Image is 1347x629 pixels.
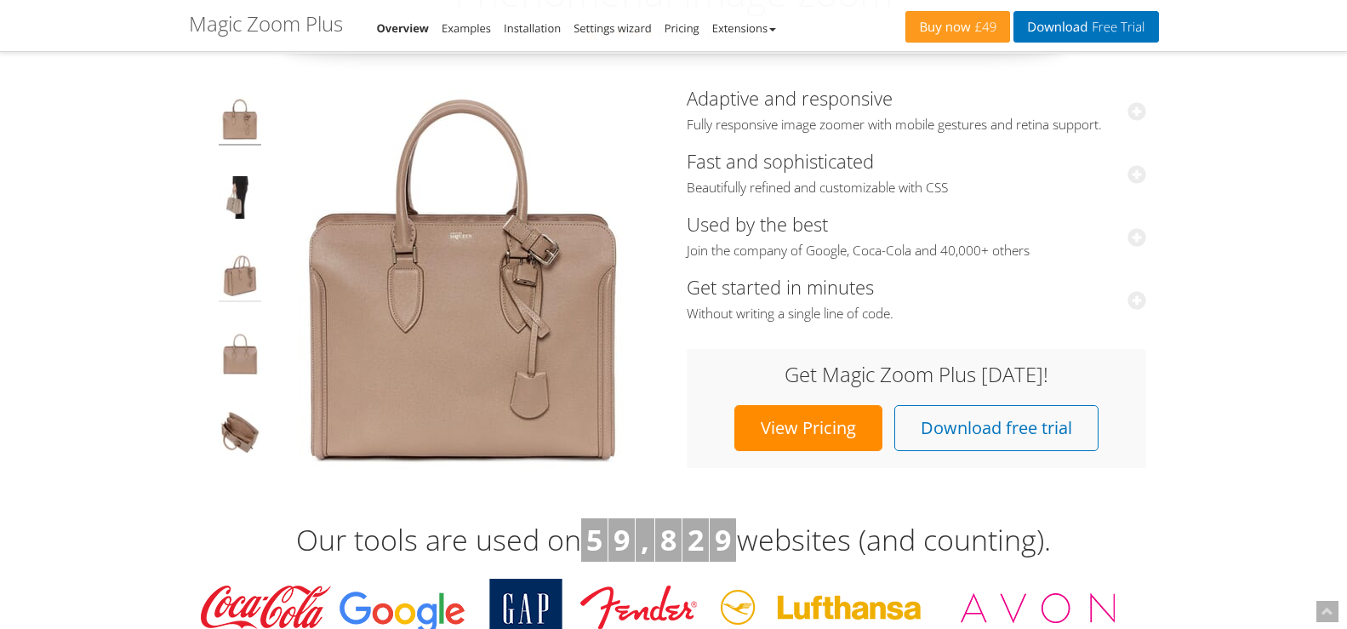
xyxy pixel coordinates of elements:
span: Without writing a single line of code. [687,306,1146,323]
b: 2 [688,520,704,559]
img: jQuery image zoom example [219,254,261,302]
a: View Pricing [734,405,882,451]
h3: Get Magic Zoom Plus [DATE]! [704,363,1129,386]
a: Used by the bestJoin the company of Google, Coca-Cola and 40,000+ others [687,211,1146,260]
a: Settings wizard [574,20,652,36]
img: Product image zoom example [219,98,261,146]
img: JavaScript image zoom example [219,176,261,224]
span: Fully responsive image zoomer with mobile gestures and retina support. [687,117,1146,134]
b: 5 [586,520,602,559]
a: Adaptive and responsiveFully responsive image zoomer with mobile gestures and retina support. [687,85,1146,134]
b: 9 [614,520,630,559]
b: 9 [715,520,731,559]
h1: Magic Zoom Plus [189,13,343,35]
a: Buy now£49 [905,11,1010,43]
a: Installation [504,20,561,36]
b: , [641,520,649,559]
span: Beautifully refined and customizable with CSS [687,180,1146,197]
a: Examples [442,20,491,36]
a: Pricing [665,20,699,36]
span: Free Trial [1087,20,1144,34]
a: Overview [377,20,430,36]
a: Extensions [712,20,776,36]
a: Fast and sophisticatedBeautifully refined and customizable with CSS [687,148,1146,197]
span: Join the company of Google, Coca-Cola and 40,000+ others [687,243,1146,260]
a: Download free trial [894,405,1099,451]
span: £49 [971,20,997,34]
img: JavaScript zoom tool example [219,411,261,459]
b: 8 [660,520,676,559]
a: Get started in minutesWithout writing a single line of code. [687,274,1146,323]
a: DownloadFree Trial [1013,11,1158,43]
img: Magic Zoom Plus Demo [271,88,654,471]
img: Hover image zoom example [219,333,261,380]
h3: Our tools are used on websites (and counting). [189,518,1159,563]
